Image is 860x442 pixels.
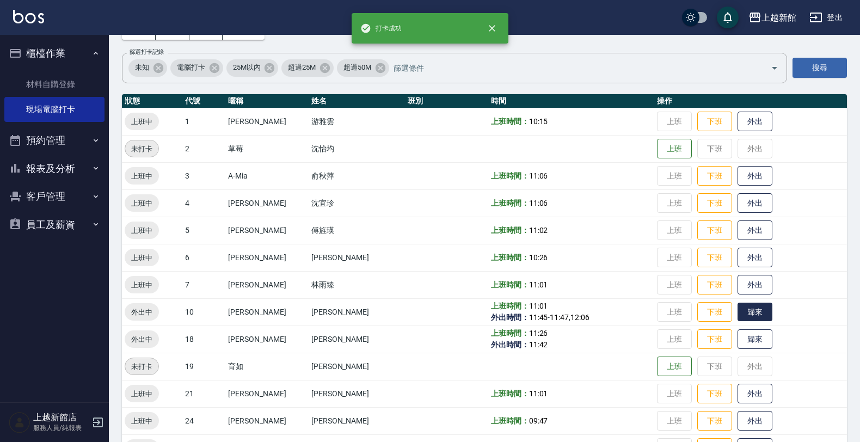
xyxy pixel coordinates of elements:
th: 操作 [654,94,847,108]
button: 員工及薪資 [4,211,105,239]
td: [PERSON_NAME] [225,298,309,326]
b: 上班時間： [491,117,529,126]
span: 11:42 [529,340,548,349]
button: close [480,16,504,40]
td: 沈宜珍 [309,189,406,217]
td: [PERSON_NAME] [309,244,406,271]
button: 下班 [697,275,732,295]
div: 25M以內 [226,59,279,77]
b: 上班時間： [491,389,529,398]
button: 報表及分析 [4,155,105,183]
button: 上越新館 [744,7,801,29]
button: 外出 [738,112,772,132]
button: 下班 [697,384,732,404]
td: [PERSON_NAME] [225,326,309,353]
th: 姓名 [309,94,406,108]
span: 10:15 [529,117,548,126]
td: 10 [182,298,225,326]
span: 11:01 [529,302,548,310]
td: [PERSON_NAME] [309,298,406,326]
button: 下班 [697,220,732,241]
button: 下班 [697,112,732,132]
span: 11:06 [529,171,548,180]
span: 上班中 [125,415,159,427]
td: 7 [182,271,225,298]
span: 上班中 [125,170,159,182]
button: 外出 [738,411,772,431]
td: 1 [182,108,225,135]
a: 現場電腦打卡 [4,97,105,122]
span: 上班中 [125,252,159,263]
td: [PERSON_NAME] [225,380,309,407]
td: 俞秋萍 [309,162,406,189]
button: 外出 [738,275,772,295]
button: 預約管理 [4,126,105,155]
div: 上越新館 [761,11,796,24]
span: 11:02 [529,226,548,235]
div: 超過25M [281,59,334,77]
a: 材料自購登錄 [4,72,105,97]
td: [PERSON_NAME] [225,217,309,244]
td: 2 [182,135,225,162]
div: 未知 [128,59,167,77]
b: 外出時間： [491,340,529,349]
td: [PERSON_NAME] [225,244,309,271]
td: 24 [182,407,225,434]
span: 上班中 [125,279,159,291]
button: 外出 [738,220,772,241]
td: 草莓 [225,135,309,162]
span: 11:01 [529,389,548,398]
td: 林雨臻 [309,271,406,298]
span: 未知 [128,62,156,73]
td: 育如 [225,353,309,380]
td: 19 [182,353,225,380]
span: 上班中 [125,225,159,236]
span: 外出中 [125,306,159,318]
td: 21 [182,380,225,407]
td: 5 [182,217,225,244]
th: 暱稱 [225,94,309,108]
button: 下班 [697,329,732,349]
span: 11:06 [529,199,548,207]
button: 外出 [738,248,772,268]
span: 10:26 [529,253,548,262]
span: 超過25M [281,62,322,73]
td: [PERSON_NAME] [225,271,309,298]
button: 上班 [657,357,692,377]
td: A-Mia [225,162,309,189]
b: 上班時間： [491,302,529,310]
p: 服務人員/純報表 [33,423,89,433]
b: 上班時間： [491,280,529,289]
span: 11:26 [529,329,548,337]
button: 上班 [657,139,692,159]
span: 未打卡 [125,361,158,372]
div: 超過50M [337,59,389,77]
button: 外出 [738,166,772,186]
button: save [717,7,739,28]
span: 上班中 [125,198,159,209]
img: Logo [13,10,44,23]
button: Open [766,59,783,77]
td: [PERSON_NAME] [309,353,406,380]
span: 25M以內 [226,62,267,73]
b: 上班時間： [491,253,529,262]
button: 外出 [738,384,772,404]
b: 上班時間： [491,199,529,207]
button: 下班 [697,193,732,213]
span: 電腦打卡 [170,62,212,73]
b: 外出時間： [491,313,529,322]
img: Person [9,412,30,433]
button: 下班 [697,166,732,186]
span: 未打卡 [125,143,158,155]
button: 下班 [697,411,732,431]
td: 游雅雲 [309,108,406,135]
th: 代號 [182,94,225,108]
span: 外出中 [125,334,159,345]
td: - , [488,298,654,326]
span: 12:06 [570,313,589,322]
td: [PERSON_NAME] [309,380,406,407]
th: 狀態 [122,94,182,108]
div: 電腦打卡 [170,59,223,77]
td: [PERSON_NAME] [225,407,309,434]
button: 下班 [697,248,732,268]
